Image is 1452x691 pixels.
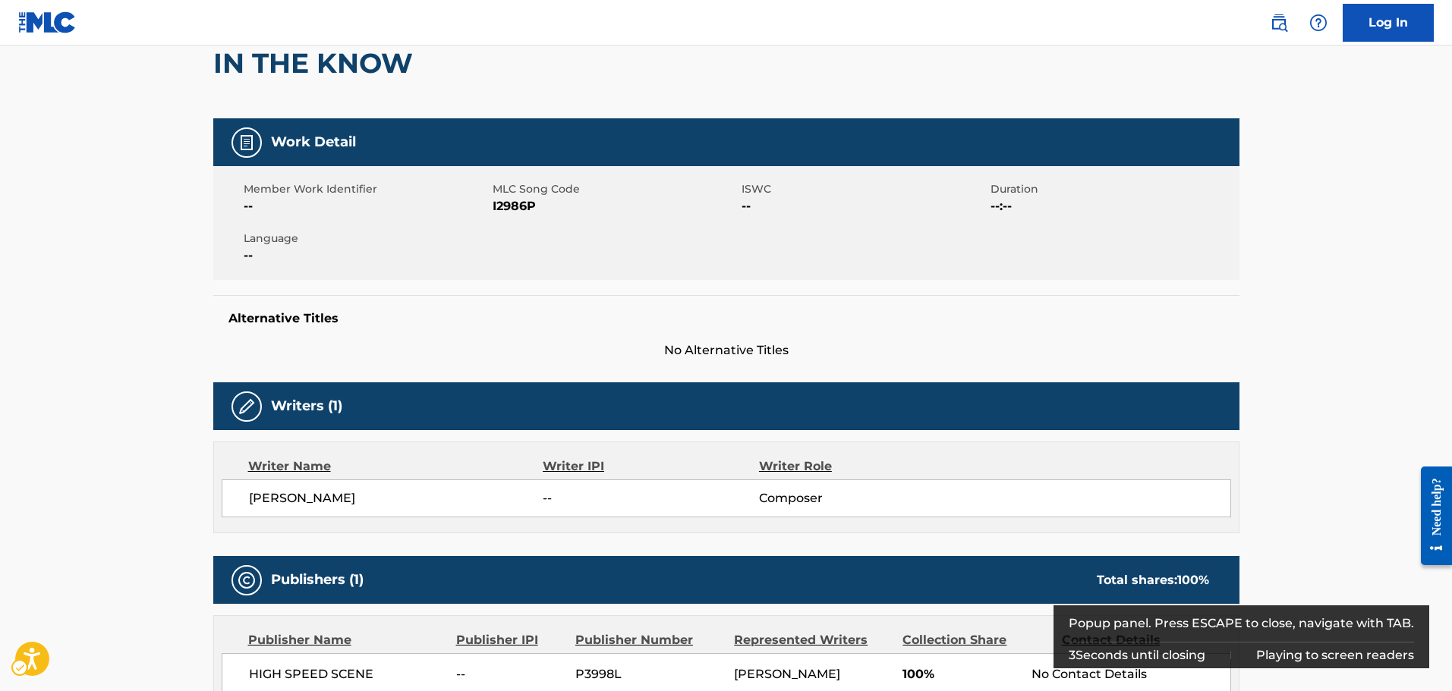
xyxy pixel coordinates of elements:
[493,197,738,215] span: I2986P
[213,341,1239,360] span: No Alternative Titles
[734,631,891,649] div: Represented Writers
[1032,665,1230,683] div: No Contact Details
[249,665,446,683] span: HIGH SPEED SCENE
[1409,454,1452,576] iframe: Iframe | Resource Center
[244,231,489,247] span: Language
[742,197,987,215] span: --
[238,397,256,416] img: Writers
[493,181,738,197] span: MLC Song Code
[1270,14,1288,32] img: search
[244,197,489,215] span: --
[902,665,1020,683] span: 100%
[543,489,758,507] span: --
[991,197,1236,215] span: --:--
[271,133,356,151] h5: Work Detail
[1177,573,1209,587] span: 100 %
[244,247,489,265] span: --
[271,397,342,415] h5: Writers (1)
[213,46,420,80] h2: IN THE KNOW
[1069,605,1414,642] div: Popup panel. Press ESCAPE to close, navigate with TAB.
[244,181,489,197] span: Member Work Identifier
[991,181,1236,197] span: Duration
[759,457,956,476] div: Writer Role
[456,665,564,683] span: --
[759,489,956,507] span: Composer
[1343,4,1434,42] a: Log In
[228,311,1224,326] h5: Alternative Titles
[902,631,1050,649] div: Collection Share
[734,667,840,681] span: [PERSON_NAME]
[575,631,723,649] div: Publisher Number
[248,457,543,476] div: Writer Name
[1097,571,1209,589] div: Total shares:
[543,457,759,476] div: Writer IPI
[238,133,256,152] img: Work Detail
[742,181,987,197] span: ISWC
[249,489,543,507] span: [PERSON_NAME]
[575,665,723,683] span: P3998L
[248,631,445,649] div: Publisher Name
[456,631,564,649] div: Publisher IPI
[1309,14,1328,32] img: help
[18,11,77,33] img: MLC Logo
[1069,648,1076,662] span: 3
[271,571,364,589] h5: Publishers (1)
[238,571,256,589] img: Publishers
